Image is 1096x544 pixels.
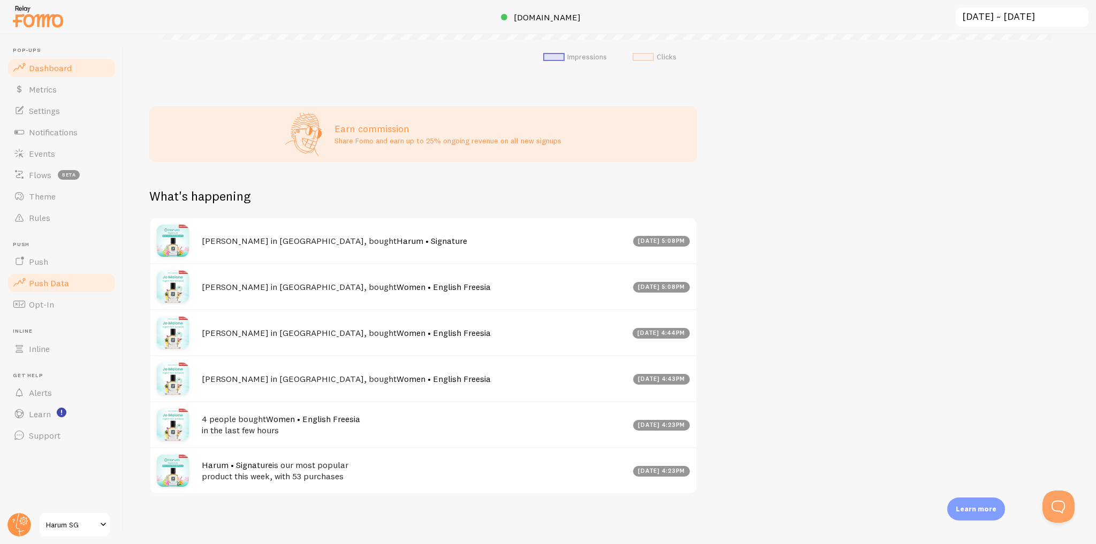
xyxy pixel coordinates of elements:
span: Push [13,241,117,248]
span: Inline [29,343,50,354]
a: Theme [6,186,117,207]
h4: is our most popular product this week, with 53 purchases [202,459,627,481]
h2: What's happening [149,188,250,204]
span: Flows [29,170,51,180]
div: [DATE] 4:44pm [633,328,690,339]
a: Women • English Freesia [397,327,491,338]
a: Settings [6,100,117,121]
a: Harum • Signature [202,459,272,470]
span: Harum SG [46,518,97,531]
svg: <p>Watch New Feature Tutorials!</p> [57,408,66,417]
a: Push Data [6,272,117,294]
div: [DATE] 5:08pm [633,236,690,247]
h3: Earn commission [334,122,561,135]
a: Support [6,425,117,446]
a: Harum • Signature [397,235,467,246]
div: [DATE] 4:23pm [633,466,690,477]
div: Learn more [947,497,1005,520]
p: Learn more [956,504,996,514]
span: Support [29,430,60,441]
span: Opt-In [29,299,54,310]
a: Events [6,143,117,164]
span: Metrics [29,84,57,95]
div: [DATE] 5:08pm [633,282,690,293]
a: Learn [6,403,117,425]
span: Pop-ups [13,47,117,54]
a: Harum SG [39,512,111,538]
span: Alerts [29,387,52,398]
span: Dashboard [29,63,72,73]
span: Settings [29,105,60,116]
span: Theme [29,191,56,202]
span: Events [29,148,55,159]
p: Share Fomo and earn up to 25% ongoing revenue on all new signups [334,135,561,146]
a: Women • English Freesia [397,373,491,384]
h4: [PERSON_NAME] in [GEOGRAPHIC_DATA], bought [202,373,627,385]
img: fomo-relay-logo-orange.svg [11,3,65,30]
span: beta [58,170,80,180]
a: Women • English Freesia [397,281,491,292]
a: Rules [6,207,117,228]
a: Alerts [6,382,117,403]
a: Inline [6,338,117,359]
h4: [PERSON_NAME] in [GEOGRAPHIC_DATA], bought [202,235,627,247]
div: [DATE] 4:23pm [633,420,690,431]
h4: [PERSON_NAME] in [GEOGRAPHIC_DATA], bought [202,281,627,293]
a: Push [6,251,117,272]
span: Rules [29,212,50,223]
li: Clicks [633,52,676,62]
h4: 4 people bought in the last few hours [202,413,627,435]
span: Learn [29,409,51,419]
div: [DATE] 4:43pm [633,374,690,385]
a: Women • English Freesia [266,413,360,424]
span: Notifications [29,127,78,137]
span: Push [29,256,48,267]
a: Notifications [6,121,117,143]
a: Dashboard [6,57,117,79]
h4: [PERSON_NAME] in [GEOGRAPHIC_DATA], bought [202,327,626,339]
a: Opt-In [6,294,117,315]
span: Push Data [29,278,69,288]
li: Impressions [543,52,607,62]
span: Inline [13,328,117,335]
a: Flows beta [6,164,117,186]
iframe: Help Scout Beacon - Open [1042,491,1075,523]
span: Get Help [13,372,117,379]
a: Metrics [6,79,117,100]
